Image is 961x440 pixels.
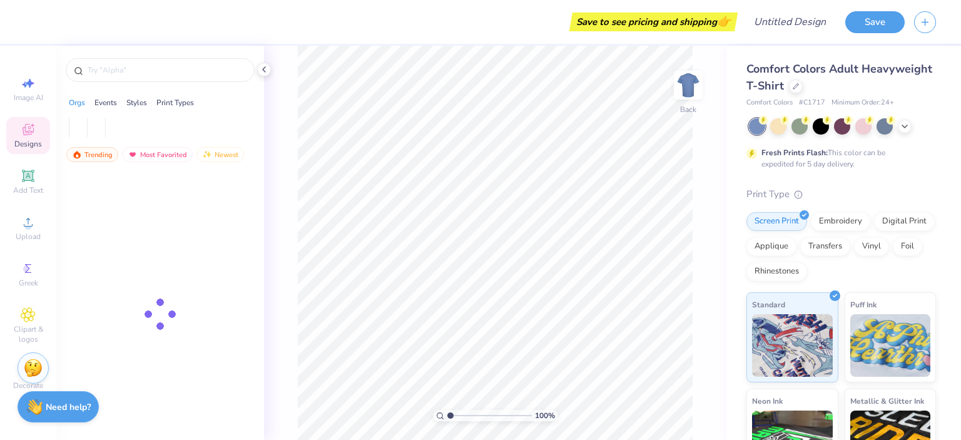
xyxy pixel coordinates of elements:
img: Back [676,73,701,98]
span: Image AI [14,93,43,103]
div: Trending [66,147,118,162]
div: Back [680,104,696,115]
div: Vinyl [854,237,889,256]
span: 100 % [535,410,555,421]
span: Puff Ink [850,298,877,311]
span: Decorate [13,381,43,391]
span: Minimum Order: 24 + [831,98,894,108]
div: Screen Print [746,212,807,231]
span: # C1717 [799,98,825,108]
span: Neon Ink [752,394,783,407]
span: Standard [752,298,785,311]
div: Styles [126,97,147,108]
div: Foil [893,237,922,256]
div: Events [94,97,117,108]
button: Save [845,11,905,33]
span: Clipart & logos [6,324,50,344]
div: Save to see pricing and shipping [572,13,735,31]
div: Rhinestones [746,262,807,281]
img: Newest.gif [202,150,212,159]
div: Orgs [69,97,85,108]
span: Comfort Colors [746,98,793,108]
div: Applique [746,237,796,256]
span: Upload [16,232,41,242]
div: Transfers [800,237,850,256]
input: Untitled Design [744,9,836,34]
span: Greek [19,278,38,288]
div: Embroidery [811,212,870,231]
span: Designs [14,139,42,149]
strong: Need help? [46,401,91,413]
div: Most Favorited [122,147,193,162]
strong: Fresh Prints Flash: [761,148,828,158]
img: trending.gif [72,150,82,159]
span: Comfort Colors Adult Heavyweight T-Shirt [746,61,932,93]
div: Digital Print [874,212,935,231]
div: This color can be expedited for 5 day delivery. [761,147,915,170]
img: most_fav.gif [128,150,138,159]
div: Newest [196,147,244,162]
div: Print Type [746,187,936,202]
input: Try "Alpha" [86,64,247,76]
span: Metallic & Glitter Ink [850,394,924,407]
div: Print Types [156,97,194,108]
span: Add Text [13,185,43,195]
img: Puff Ink [850,314,931,377]
img: Standard [752,314,833,377]
span: 👉 [717,14,731,29]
